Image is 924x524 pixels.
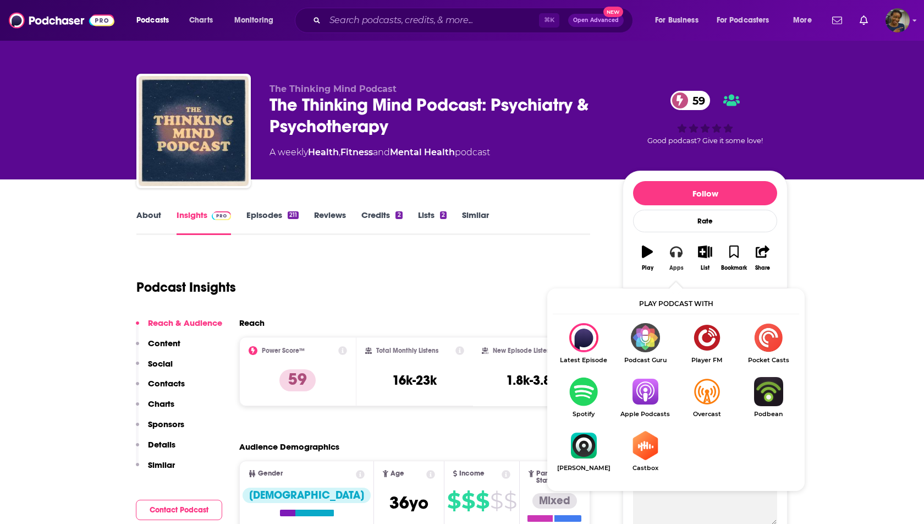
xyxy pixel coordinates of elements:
span: $ [447,492,460,510]
img: User Profile [886,8,910,32]
a: Player FMPlayer FM [676,323,738,364]
div: Play [642,265,653,271]
span: 36 yo [389,492,428,514]
span: Charts [189,13,213,28]
a: Show notifications dropdown [855,11,872,30]
span: Good podcast? Give it some love! [647,137,763,145]
div: List [701,265,710,271]
span: New [603,7,623,17]
span: 59 [681,91,711,110]
a: About [136,210,161,235]
button: open menu [227,12,288,29]
div: Apps [669,265,684,271]
a: InsightsPodchaser Pro [177,210,231,235]
a: The Thinking Mind Podcast: Psychiatry & Psychotherapy [139,76,249,186]
p: Charts [148,399,174,409]
a: Mental Health [390,147,455,157]
div: Play podcast with [553,294,799,314]
p: Social [148,358,173,369]
a: Apple PodcastsApple Podcasts [614,377,676,418]
a: Charts [182,12,219,29]
button: open menu [129,12,183,29]
span: Apple Podcasts [614,411,676,418]
span: Overcast [676,411,738,418]
div: Mixed [532,493,577,509]
button: Open AdvancedNew [568,14,624,27]
img: Podchaser - Follow, Share and Rate Podcasts [9,10,114,31]
span: Podcast Guru [614,357,676,364]
a: Episodes211 [246,210,299,235]
button: Sponsors [136,419,184,439]
div: 59Good podcast? Give it some love! [623,84,788,152]
button: Contact Podcast [136,500,222,520]
button: Content [136,338,180,358]
span: Open Advanced [573,18,619,23]
button: open menu [647,12,712,29]
span: More [793,13,812,28]
div: Bookmark [721,265,747,271]
p: Contacts [148,378,185,389]
button: Show profile menu [886,8,910,32]
button: Details [136,439,175,460]
span: Pocket Casts [738,357,799,364]
p: Details [148,439,175,450]
button: open menu [785,12,826,29]
span: Podcasts [136,13,169,28]
button: open menu [710,12,785,29]
span: $ [490,492,503,510]
button: Social [136,358,173,379]
span: Monitoring [234,13,273,28]
div: [DEMOGRAPHIC_DATA] [243,488,371,503]
h2: Total Monthly Listens [376,347,438,354]
span: For Podcasters [717,13,769,28]
span: $ [461,492,475,510]
h2: Power Score™ [262,347,305,354]
p: Content [148,338,180,348]
a: SpotifySpotify [553,377,614,418]
h2: Audience Demographics [239,441,339,452]
span: $ [504,492,516,510]
input: Search podcasts, credits, & more... [325,12,539,29]
h3: 1.8k-3.8k [506,372,557,389]
a: Podcast GuruPodcast Guru [614,323,676,364]
button: Bookmark [719,238,748,278]
p: Sponsors [148,419,184,429]
a: Show notifications dropdown [828,11,846,30]
button: Contacts [136,378,185,399]
a: Reviews [314,210,346,235]
span: Castbox [614,465,676,472]
span: Spotify [553,411,614,418]
p: 59 [279,369,316,391]
button: Charts [136,399,174,419]
button: List [691,238,719,278]
a: Castro[PERSON_NAME] [553,431,614,472]
a: Health [308,147,339,157]
h2: Reach [239,318,265,328]
div: Share [755,265,770,271]
div: Rate [633,210,777,232]
span: $ [476,492,489,510]
a: CastboxCastbox [614,431,676,472]
a: PodbeanPodbean [738,377,799,418]
span: [PERSON_NAME] [553,465,614,472]
span: , [339,147,340,157]
div: 2 [440,211,447,219]
span: and [373,147,390,157]
span: Latest Episode [553,357,614,364]
button: Reach & Audience [136,318,222,338]
p: Reach & Audience [148,318,222,328]
a: Lists2 [418,210,447,235]
div: The Thinking Mind Podcast: Psychiatry & Psychotherapy on Latest Episode [553,323,614,364]
button: Play [633,238,662,278]
span: Player FM [676,357,738,364]
button: Similar [136,460,175,480]
a: Similar [462,210,489,235]
h3: 16k-23k [392,372,437,389]
span: For Business [655,13,698,28]
div: 211 [288,211,299,219]
span: Income [459,470,485,477]
div: Search podcasts, credits, & more... [305,8,643,33]
button: Follow [633,181,777,205]
span: Parental Status [536,470,570,484]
